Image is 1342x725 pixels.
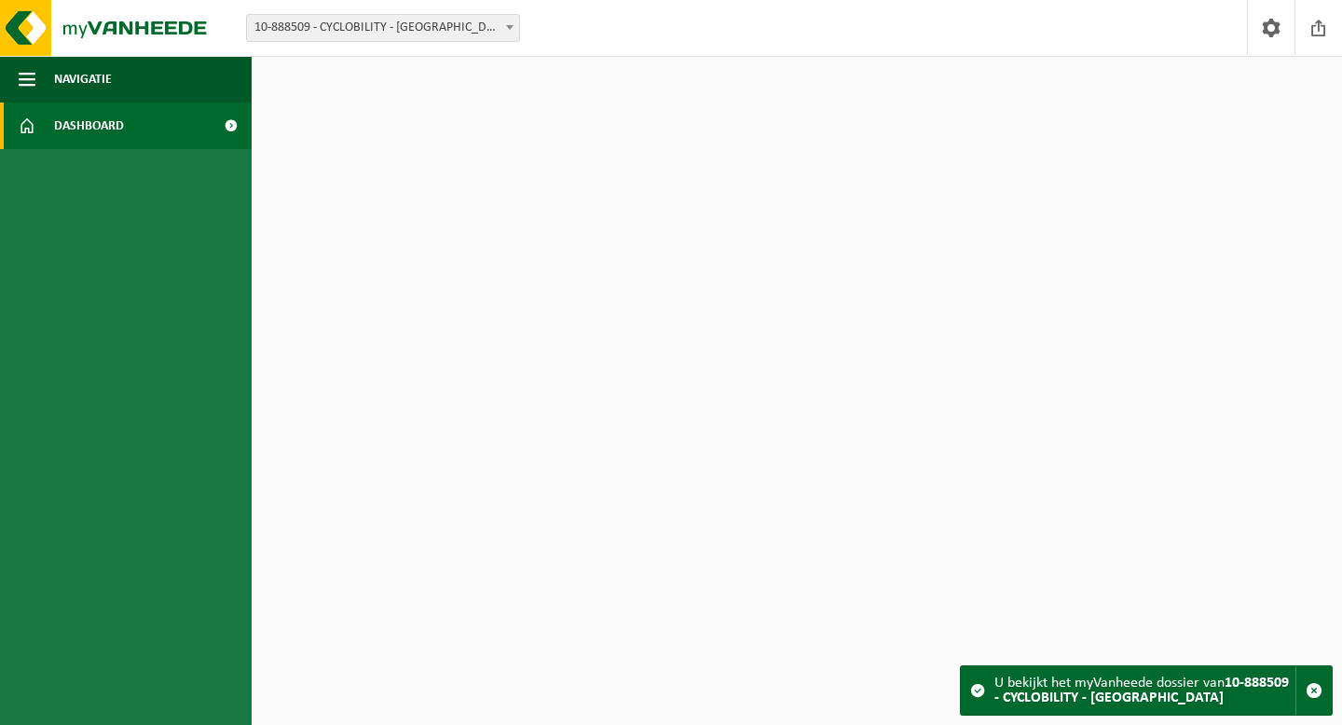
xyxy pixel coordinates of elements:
div: U bekijkt het myVanheede dossier van [994,666,1295,715]
span: 10-888509 - CYCLOBILITY - KLUISBERGEN [247,15,519,41]
span: 10-888509 - CYCLOBILITY - KLUISBERGEN [246,14,520,42]
span: Navigatie [54,56,112,103]
span: Dashboard [54,103,124,149]
strong: 10-888509 - CYCLOBILITY - [GEOGRAPHIC_DATA] [994,676,1289,705]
